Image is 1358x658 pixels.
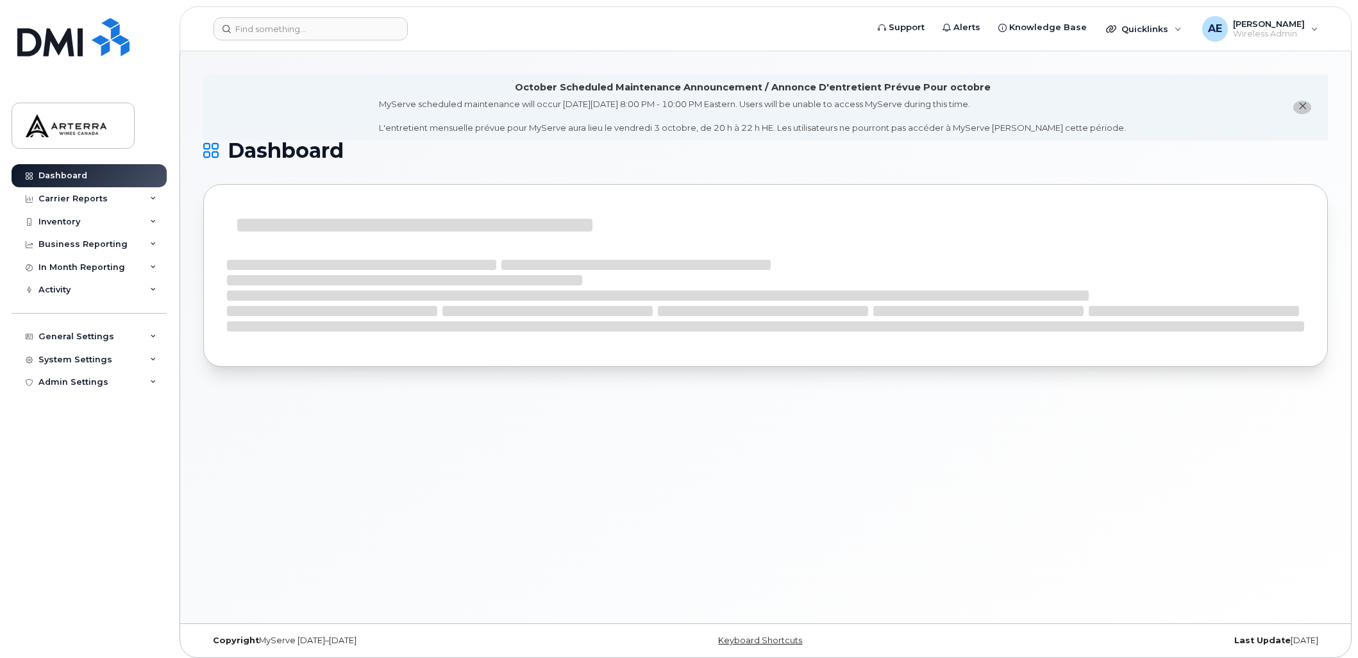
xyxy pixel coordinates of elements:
[953,636,1328,646] div: [DATE]
[1234,636,1291,645] strong: Last Update
[515,81,991,94] div: October Scheduled Maintenance Announcement / Annonce D'entretient Prévue Pour octobre
[213,636,259,645] strong: Copyright
[718,636,802,645] a: Keyboard Shortcuts
[228,141,344,160] span: Dashboard
[379,98,1126,134] div: MyServe scheduled maintenance will occur [DATE][DATE] 8:00 PM - 10:00 PM Eastern. Users will be u...
[203,636,578,646] div: MyServe [DATE]–[DATE]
